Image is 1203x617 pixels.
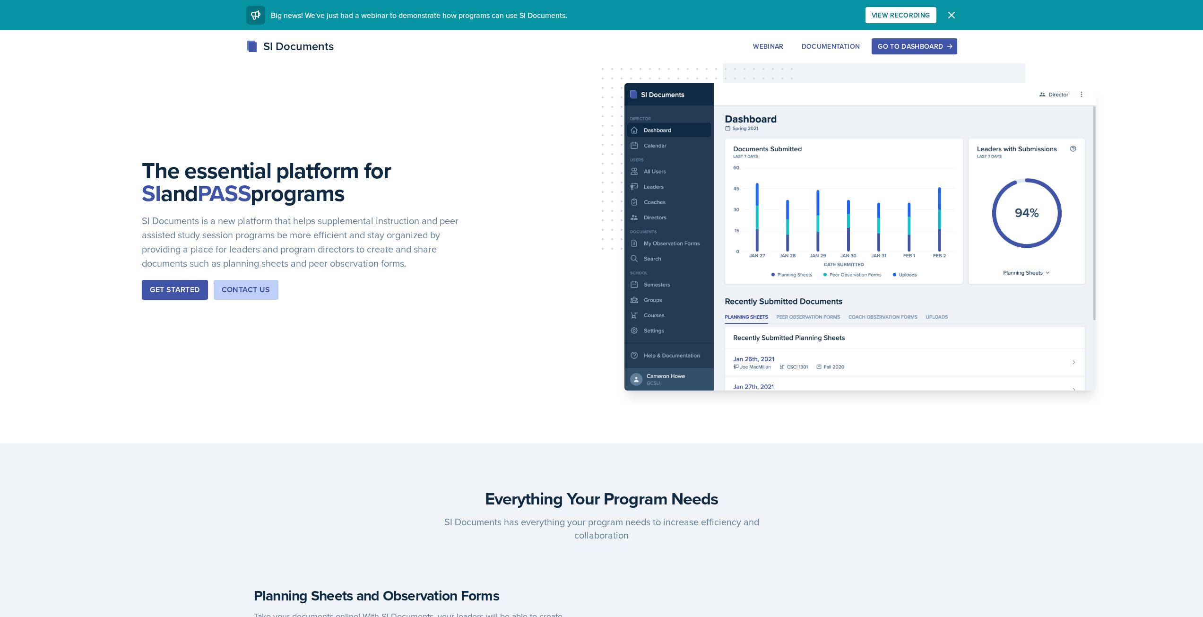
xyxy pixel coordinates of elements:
[222,284,270,295] div: Contact Us
[802,43,860,50] div: Documentation
[865,7,936,23] button: View Recording
[271,10,567,20] span: Big news! We've just had a webinar to demonstrate how programs can use SI Documents.
[254,489,950,508] h3: Everything Your Program Needs
[878,43,951,50] div: Go to Dashboard
[747,38,789,54] button: Webinar
[872,11,930,19] div: View Recording
[420,515,783,542] p: SI Documents has everything your program needs to increase efficiency and collaboration
[214,280,278,300] button: Contact Us
[796,38,866,54] button: Documentation
[150,284,199,295] div: Get Started
[246,38,334,55] div: SI Documents
[872,38,957,54] button: Go to Dashboard
[753,43,783,50] div: Webinar
[254,587,594,604] h4: Planning Sheets and Observation Forms
[142,280,208,300] button: Get Started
